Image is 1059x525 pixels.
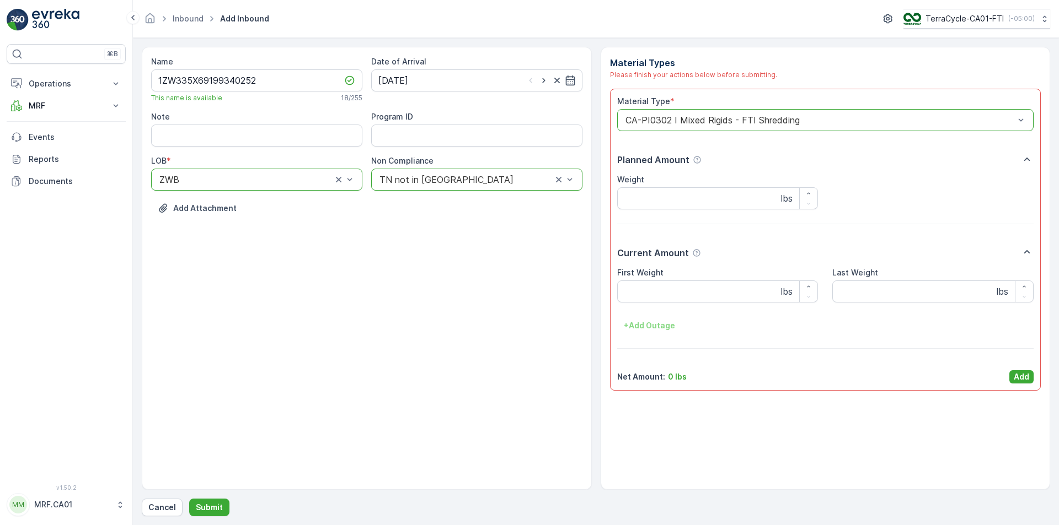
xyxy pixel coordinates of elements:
[1014,371,1029,382] p: Add
[173,203,237,214] p: Add Attachment
[144,17,156,26] a: Homepage
[610,56,1041,69] p: Material Types
[151,156,167,165] label: LOB
[371,112,413,121] label: Program ID
[617,153,689,166] p: Planned Amount
[903,9,1050,29] button: TerraCycle-CA01-FTI(-05:00)
[371,57,426,66] label: Date of Arrival
[997,285,1008,298] p: lbs
[151,94,222,102] span: This name is available
[617,268,664,277] label: First Weight
[371,69,582,91] input: dd/mm/yyyy
[926,13,1004,24] p: TerraCycle-CA01-FTI
[1009,370,1034,383] button: Add
[7,95,126,117] button: MRF
[617,246,689,259] p: Current Amount
[7,126,126,148] a: Events
[7,9,29,31] img: logo
[668,371,687,382] p: 0 lbs
[29,154,121,165] p: Reports
[903,13,921,25] img: TC_BVHiTW6.png
[617,96,670,106] label: Material Type
[7,484,126,491] span: v 1.50.2
[148,502,176,513] p: Cancel
[781,285,793,298] p: lbs
[29,78,104,89] p: Operations
[142,499,183,516] button: Cancel
[7,170,126,192] a: Documents
[617,371,665,382] p: Net Amount :
[9,496,27,513] div: MM
[151,112,170,121] label: Note
[624,320,675,331] p: + Add Outage
[29,132,121,143] p: Events
[371,156,434,165] label: Non Compliance
[218,13,271,24] span: Add Inbound
[151,57,173,66] label: Name
[189,499,229,516] button: Submit
[151,199,243,217] button: Upload File
[34,499,110,510] p: MRF.CA01
[32,9,79,31] img: logo_light-DOdMpM7g.png
[832,268,878,277] label: Last Weight
[196,502,223,513] p: Submit
[1008,14,1035,23] p: ( -05:00 )
[341,94,362,102] p: 18 / 255
[692,248,701,257] div: Help Tooltip Icon
[693,155,702,164] div: Help Tooltip Icon
[617,317,682,334] button: +Add Outage
[610,69,1041,80] div: Please finish your actions below before submitting.
[7,148,126,170] a: Reports
[107,50,118,58] p: ⌘B
[781,192,793,205] p: lbs
[29,100,104,111] p: MRF
[29,176,121,187] p: Documents
[617,175,644,184] label: Weight
[7,73,126,95] button: Operations
[173,14,204,23] a: Inbound
[7,493,126,516] button: MMMRF.CA01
